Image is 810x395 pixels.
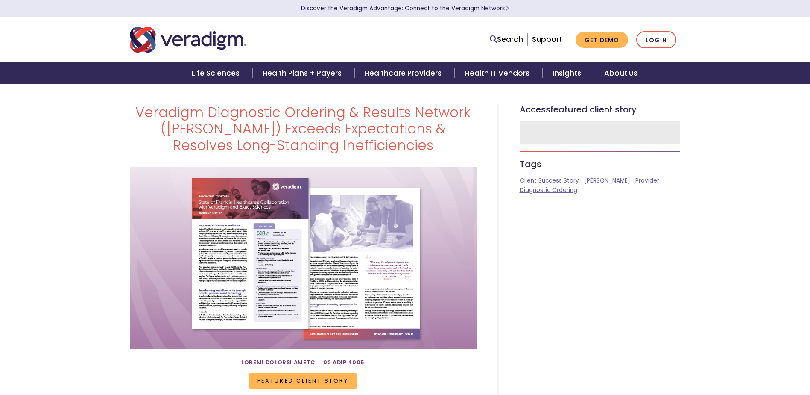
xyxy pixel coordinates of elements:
[520,177,579,185] a: Client Success Story
[301,4,509,12] a: Discover the Veradigm Advantage: Connect to the Veradigm NetworkLearn More
[130,104,477,153] h1: Veradigm Diagnostic Ordering & Results Network ([PERSON_NAME]) Exceeds Expectations & Resolves Lo...
[252,62,354,84] a: Health Plans + Payers
[532,34,562,44] a: Support
[520,104,681,115] h5: Access
[636,31,676,49] a: Login
[249,373,357,389] span: Featured Client Story
[550,103,637,115] span: Featured Client Story
[490,34,523,45] a: Search
[520,186,577,194] a: Diagnostic Ordering
[576,32,628,48] a: Get Demo
[241,356,365,369] span: Loremi Dolorsi Ametc | 02 Adip 4005
[520,159,681,169] h5: Tags
[542,62,594,84] a: Insights
[505,4,509,12] span: Learn More
[130,26,247,54] img: Veradigm logo
[584,177,630,185] a: [PERSON_NAME]
[354,62,454,84] a: Healthcare Providers
[181,62,252,84] a: Life Sciences
[635,177,659,185] a: Provider
[455,62,542,84] a: Health IT Vendors
[594,62,648,84] a: About Us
